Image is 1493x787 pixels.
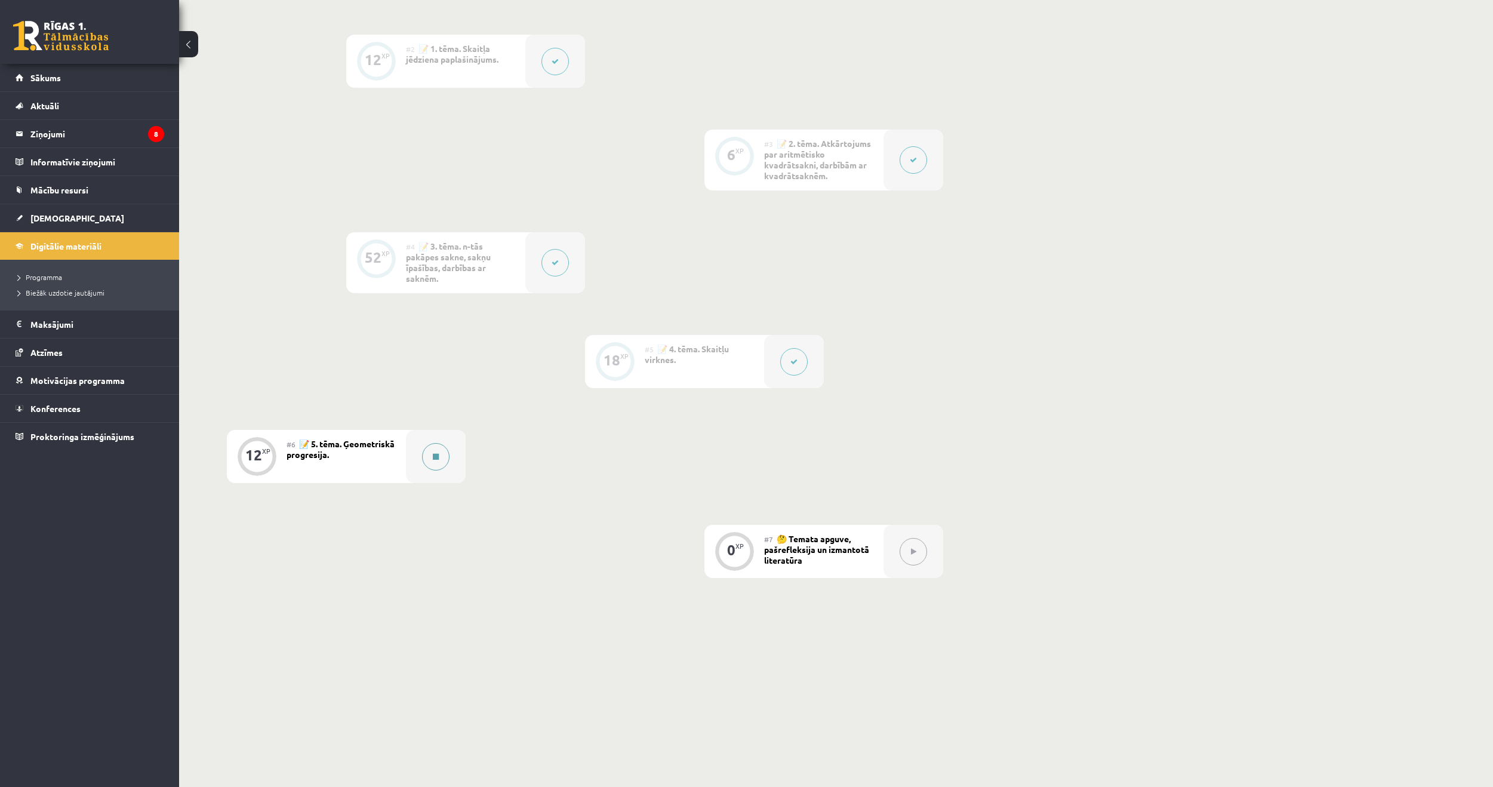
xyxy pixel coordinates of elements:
[16,423,164,450] a: Proktoringa izmēģinājums
[16,232,164,260] a: Digitālie materiāli
[16,367,164,394] a: Motivācijas programma
[16,64,164,91] a: Sākums
[406,241,491,284] span: 📝 3. tēma. n-tās pakāpes sakne, sakņu īpašības, darbības ar saknēm.
[262,448,270,454] div: XP
[727,545,735,555] div: 0
[287,439,295,449] span: #6
[16,148,164,176] a: Informatīvie ziņojumi
[245,450,262,460] div: 12
[30,241,101,251] span: Digitālie materiāli
[18,272,167,282] a: Programma
[18,272,62,282] span: Programma
[406,242,415,251] span: #4
[406,44,415,54] span: #2
[735,543,744,549] div: XP
[16,339,164,366] a: Atzīmes
[735,147,744,154] div: XP
[764,138,871,181] span: 📝 2. tēma. Atkārtojums par aritmētisko kvadrātsakni, darbībām ar kvadrātsaknēm.
[381,250,390,257] div: XP
[148,126,164,142] i: 8
[30,375,125,386] span: Motivācijas programma
[16,311,164,338] a: Maksājumi
[30,347,63,358] span: Atzīmes
[16,395,164,422] a: Konferences
[16,204,164,232] a: [DEMOGRAPHIC_DATA]
[30,100,59,111] span: Aktuāli
[381,53,390,59] div: XP
[16,176,164,204] a: Mācību resursi
[287,438,395,460] span: 📝 5. tēma. Ģeometriskā progresija.
[30,403,81,414] span: Konferences
[30,120,164,147] legend: Ziņojumi
[365,54,381,65] div: 12
[13,21,109,51] a: Rīgas 1. Tālmācības vidusskola
[30,431,134,442] span: Proktoringa izmēģinājums
[620,353,629,359] div: XP
[764,139,773,149] span: #3
[645,343,729,365] span: 📝 4. tēma. Skaitļu virknes.
[604,355,620,365] div: 18
[30,185,88,195] span: Mācību resursi
[18,287,167,298] a: Biežāk uzdotie jautājumi
[30,72,61,83] span: Sākums
[727,149,735,160] div: 6
[764,533,869,565] span: 🤔 Temata apguve, pašrefleksija un izmantotā literatūra
[30,311,164,338] legend: Maksājumi
[406,43,498,64] span: 📝 1. tēma. Skaitļa jēdziena paplašinājums.
[16,92,164,119] a: Aktuāli
[18,288,104,297] span: Biežāk uzdotie jautājumi
[645,345,654,354] span: #5
[16,120,164,147] a: Ziņojumi8
[764,534,773,544] span: #7
[365,252,381,263] div: 52
[30,148,164,176] legend: Informatīvie ziņojumi
[30,213,124,223] span: [DEMOGRAPHIC_DATA]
